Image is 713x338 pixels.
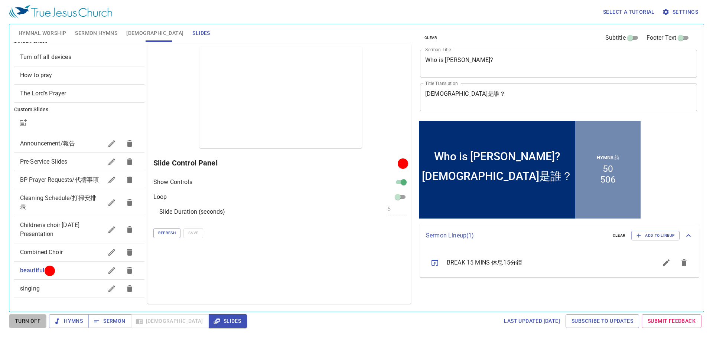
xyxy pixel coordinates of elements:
span: Children's choir 9/20 SAT Presentation [20,221,79,237]
div: Announcement/報告 [14,135,144,152]
span: Refresh [158,230,176,236]
span: Announcement/報告 [20,140,75,147]
span: Sermon [94,316,125,326]
span: Subtitle [605,33,626,42]
span: Footer Text [647,33,677,42]
span: [object Object] [20,72,52,79]
img: True Jesus Church [9,5,112,19]
div: How to pray [14,66,144,84]
span: [DEMOGRAPHIC_DATA] [126,29,183,38]
div: Pre-Service Slides [14,153,144,171]
button: Select a tutorial [600,5,658,19]
div: Turn off all devices [14,48,144,66]
div: Sermon Lineup(1)clearAdd to Lineup [420,223,699,248]
textarea: [DEMOGRAPHIC_DATA]是誰？ [425,90,692,104]
button: Hymns [49,314,89,328]
button: Settings [661,5,701,19]
p: Loop [153,193,167,201]
p: Sermon Lineup ( 1 ) [426,231,607,240]
a: Submit Feedback [642,314,701,328]
button: Refresh [153,228,180,238]
span: Submit Feedback [648,316,696,326]
span: [object Object] [20,53,71,60]
div: beautiful [14,262,144,279]
button: Add to Lineup [631,231,680,240]
div: The Lord's Prayer [14,85,144,102]
span: Slides [215,316,241,326]
button: clear [420,33,442,42]
textarea: Who is [PERSON_NAME]? [425,56,692,70]
div: Cleaning Schedule/打掃安排表 [14,189,144,216]
span: Turn Off [15,316,40,326]
div: singing [14,280,144,298]
a: Subscribe to Updates [566,314,639,328]
h6: Slide Control Panel [153,157,400,169]
span: clear [613,232,626,239]
button: clear [608,231,630,240]
span: clear [424,35,437,41]
span: Cleaning Schedule/打掃安排表 [20,194,96,210]
h6: Custom Slides [14,106,144,114]
span: Subscribe to Updates [572,316,633,326]
span: Combined Choir [20,249,63,256]
span: Last updated [DATE] [504,316,560,326]
span: Hymns [55,316,83,326]
span: beautiful [20,267,44,274]
span: Add to Lineup [636,232,675,239]
ul: sermon lineup list [420,248,699,278]
button: Turn Off [9,314,46,328]
span: BP Prayer Requests/代禱事項 [20,176,99,183]
span: BREAK 15 MINS 休息15分鐘 [447,258,639,267]
div: BP Prayer Requests/代禱事項 [14,171,144,189]
span: singing [20,285,40,292]
span: Select a tutorial [603,7,655,17]
button: Sermon [88,314,131,328]
p: Show Controls [153,178,192,187]
span: [object Object] [20,90,66,97]
span: Slides [192,29,210,38]
span: Hymnal Worship [19,29,66,38]
div: Children's choir [DATE] Presentation [14,216,144,243]
span: Settings [664,7,698,17]
span: Pre-Service Slides [20,158,68,165]
span: Sermon Hymns [75,29,117,38]
a: Last updated [DATE] [501,314,563,328]
iframe: from-child [417,119,642,220]
button: Slides [209,314,247,328]
p: Slide Duration (seconds) [159,207,225,216]
div: Combined Choir [14,243,144,261]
